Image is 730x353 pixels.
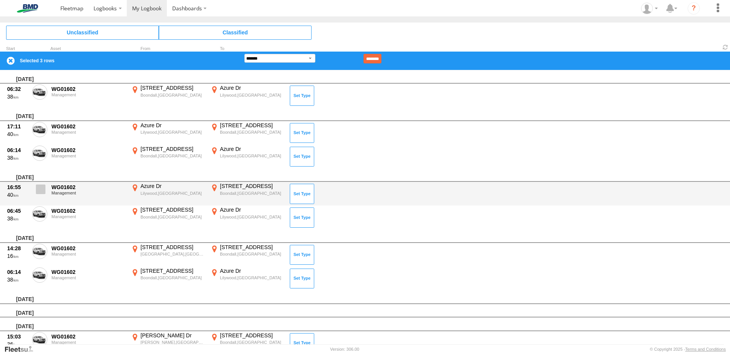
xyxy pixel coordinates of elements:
[220,130,284,135] div: Boondall,[GEOGRAPHIC_DATA]
[220,183,284,189] div: [STREET_ADDRESS]
[4,345,39,353] a: Visit our Website
[52,92,126,97] div: Management
[721,44,730,51] span: Refresh
[290,184,314,204] button: Click to Set
[52,86,126,92] div: WG01602
[7,253,28,259] div: 16
[141,206,205,213] div: [STREET_ADDRESS]
[209,206,286,228] label: Click to View Event Location
[7,245,28,252] div: 14:28
[650,347,726,351] div: © Copyright 2025 -
[638,3,661,14] div: Steven Bennett
[290,207,314,227] button: Click to Set
[52,207,126,214] div: WG01602
[52,214,126,219] div: Management
[52,130,126,134] div: Management
[290,245,314,265] button: Click to Set
[141,183,205,189] div: Azure Dr
[7,184,28,191] div: 16:55
[290,86,314,105] button: Click to Set
[7,123,28,130] div: 17:11
[52,123,126,130] div: WG01602
[7,131,28,138] div: 40
[220,340,284,345] div: Boondall,[GEOGRAPHIC_DATA]
[130,206,206,228] label: Click to View Event Location
[52,245,126,252] div: WG01602
[52,147,126,154] div: WG01602
[7,86,28,92] div: 06:32
[52,154,126,158] div: Management
[141,153,205,159] div: Boondall,[GEOGRAPHIC_DATA]
[7,333,28,340] div: 15:03
[220,244,284,251] div: [STREET_ADDRESS]
[52,269,126,275] div: WG01602
[290,333,314,353] button: Click to Set
[52,275,126,280] div: Management
[6,56,15,65] label: Clear Selection
[141,332,205,339] div: [PERSON_NAME] Dr
[220,267,284,274] div: Azure Dr
[220,153,284,159] div: Lilywood,[GEOGRAPHIC_DATA]
[220,206,284,213] div: Azure Dr
[220,92,284,98] div: Lilywood,[GEOGRAPHIC_DATA]
[290,147,314,167] button: Click to Set
[220,251,284,257] div: Boondall,[GEOGRAPHIC_DATA]
[130,267,206,290] label: Click to View Event Location
[685,347,726,351] a: Terms and Conditions
[7,147,28,154] div: 06:14
[209,183,286,205] label: Click to View Event Location
[7,341,28,348] div: 36
[6,47,29,51] div: Click to Sort
[141,275,205,280] div: Boondall,[GEOGRAPHIC_DATA]
[141,267,205,274] div: [STREET_ADDRESS]
[130,244,206,266] label: Click to View Event Location
[209,146,286,168] label: Click to View Event Location
[130,146,206,168] label: Click to View Event Location
[7,154,28,161] div: 38
[141,244,205,251] div: [STREET_ADDRESS]
[141,191,205,196] div: Lilywood,[GEOGRAPHIC_DATA]
[290,123,314,143] button: Click to Set
[688,2,700,15] i: ?
[141,84,205,91] div: [STREET_ADDRESS]
[50,47,127,51] div: Asset
[330,347,359,351] div: Version: 306.00
[290,269,314,288] button: Click to Set
[141,122,205,129] div: Azure Dr
[7,93,28,100] div: 38
[209,244,286,266] label: Click to View Event Location
[7,276,28,283] div: 38
[141,130,205,135] div: Lilywood,[GEOGRAPHIC_DATA]
[52,340,126,345] div: Management
[7,191,28,198] div: 40
[220,122,284,129] div: [STREET_ADDRESS]
[7,207,28,214] div: 06:45
[209,267,286,290] label: Click to View Event Location
[209,84,286,107] label: Click to View Event Location
[130,122,206,144] label: Click to View Event Location
[130,47,206,51] div: From
[141,251,205,257] div: [GEOGRAPHIC_DATA],[GEOGRAPHIC_DATA]
[52,252,126,256] div: Management
[141,214,205,220] div: Boondall,[GEOGRAPHIC_DATA]
[141,340,205,345] div: [PERSON_NAME],[GEOGRAPHIC_DATA]
[52,184,126,191] div: WG01602
[159,26,312,39] span: Click to view Classified Trips
[52,191,126,195] div: Management
[220,84,284,91] div: Azure Dr
[220,191,284,196] div: Boondall,[GEOGRAPHIC_DATA]
[209,122,286,144] label: Click to View Event Location
[220,275,284,280] div: Lilywood,[GEOGRAPHIC_DATA]
[52,333,126,340] div: WG01602
[141,146,205,152] div: [STREET_ADDRESS]
[220,214,284,220] div: Lilywood,[GEOGRAPHIC_DATA]
[7,215,28,222] div: 38
[209,47,286,51] div: To
[6,26,159,39] span: Click to view Unclassified Trips
[130,183,206,205] label: Click to View Event Location
[220,146,284,152] div: Azure Dr
[220,332,284,339] div: [STREET_ADDRESS]
[130,84,206,107] label: Click to View Event Location
[141,92,205,98] div: Boondall,[GEOGRAPHIC_DATA]
[8,4,47,13] img: bmd-logo.svg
